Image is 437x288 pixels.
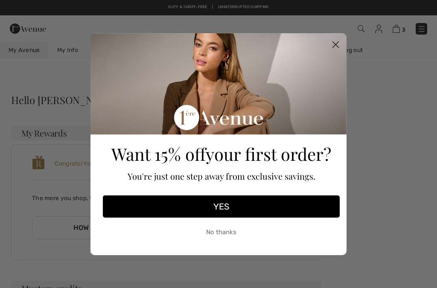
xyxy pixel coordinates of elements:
[328,37,343,52] button: Close dialog
[103,195,340,218] button: YES
[111,143,206,165] span: Want 15% off
[128,170,315,182] span: You're just one step away from exclusive savings.
[103,222,340,243] button: No thanks
[206,143,331,165] span: your first order?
